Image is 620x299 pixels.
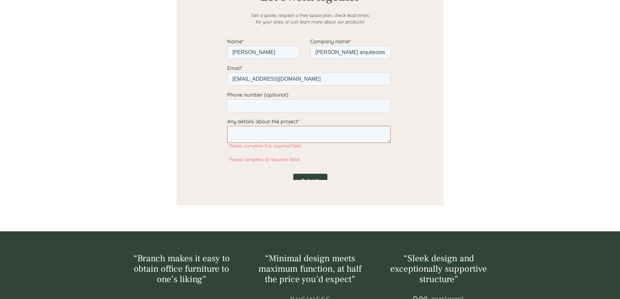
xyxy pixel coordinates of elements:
iframe: Form 0 [227,38,393,235]
span: “Minimal design meets maximum function, at half the price you’d expect” [258,252,362,285]
span: “Branch makes it easy to obtain office furniture to one’s liking” [133,252,230,285]
span: Get a quote, request a free space plan, check lead times for your area, or just learn more about ... [251,12,369,25]
span: “Sleek design and exceptionally supportive structure” [390,252,487,285]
